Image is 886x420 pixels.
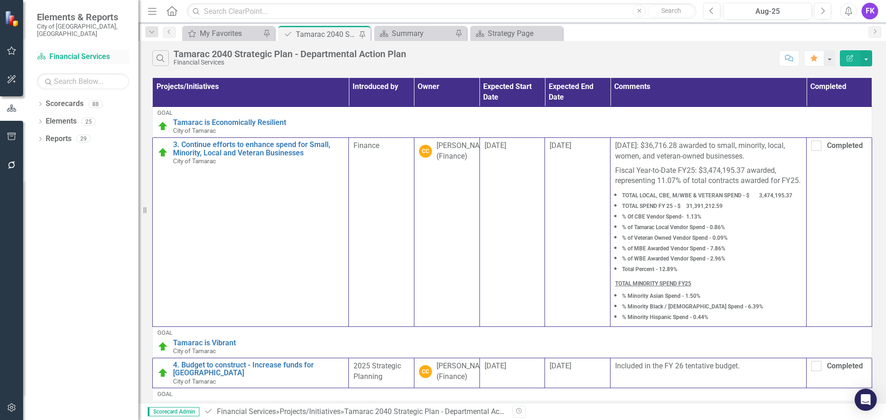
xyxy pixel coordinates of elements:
[46,134,72,144] a: Reports
[173,378,216,385] span: City of Tamarac
[157,391,867,397] div: Goal
[473,28,560,39] a: Strategy Page
[479,137,545,327] td: Double-Click to Edit
[173,157,216,165] span: City of Tamarac
[81,118,96,125] div: 25
[488,28,560,39] div: Strategy Page
[344,407,528,416] div: Tamarac 2040 Strategic Plan - Departmental Action Plan
[185,28,261,39] a: My Favorites
[280,407,341,416] a: Projects/Initiatives
[723,3,812,19] button: Aug-25
[46,116,77,127] a: Elements
[296,29,357,40] div: Tamarac 2040 Strategic Plan - Departmental Action Plan
[153,106,872,137] td: Double-Click to Edit Right Click for Context Menu
[173,141,344,157] a: 3. Continue efforts to enhance spend for Small, Minority, Local and Veteran Businesses
[173,347,216,355] span: City of Tamarac
[550,361,571,370] span: [DATE]
[622,293,700,299] span: % Minority Asian Spend - 1.50%
[349,137,414,327] td: Double-Click to Edit
[173,361,344,377] a: 4. Budget to construct - Increase funds for [GEOGRAPHIC_DATA]
[622,314,708,320] span: % Minority Hispanic Spend - 0.44%
[377,28,453,39] a: Summary
[37,52,129,62] a: Financial Services
[157,330,867,336] div: Goal
[622,303,763,310] span: % Minority Black / [DEMOGRAPHIC_DATA] Spend - 6.39%
[5,11,21,27] img: ClearPoint Strategy
[615,280,691,287] span: TOTAL MINORITY SPEND FY25
[157,341,168,352] img: In Progress
[726,6,808,17] div: Aug-25
[622,266,677,272] span: Total Percent - 12.89%
[545,137,611,327] td: Double-Click to Edit
[615,141,802,164] p: [DATE]: $36,716.28 awarded to small, minority, local, women, and veteran-owned businesses.
[419,365,432,378] div: CC
[153,327,872,358] td: Double-Click to Edit Right Click for Context Menu
[88,100,103,108] div: 88
[615,361,802,372] p: Included in the FY 26 tentative budget.
[622,203,723,209] span: TOTAL SPEND FY 25 - $ 31,391,212.59
[173,127,216,134] span: City of Tamarac
[174,49,406,59] div: Tamarac 2040 Strategic Plan - Departmental Action Plan
[437,361,492,382] div: [PERSON_NAME] (Finance)
[148,407,199,416] span: Scorecard Admin
[173,118,867,127] a: Tamarac is Economically Resilient
[414,137,479,327] td: Double-Click to Edit
[437,141,492,162] div: [PERSON_NAME] (Finance)
[173,400,867,408] a: Tamarac is Smart and Connected
[76,135,91,143] div: 29
[485,141,506,150] span: [DATE]
[157,147,168,158] img: In Progress
[37,73,129,89] input: Search Below...
[157,121,168,132] img: In Progress
[611,358,807,388] td: Double-Click to Edit
[648,5,694,18] button: Search
[545,358,611,388] td: Double-Click to Edit
[153,388,872,419] td: Double-Click to Edit Right Click for Context Menu
[862,3,878,19] button: FK
[187,3,696,19] input: Search ClearPoint...
[622,224,725,231] span: % of Tamarac Local Vendor Spend - 0.86%
[157,110,867,116] div: Goal
[419,145,432,158] div: CC
[615,164,802,189] p: Fiscal Year-to-Date FY25: $3,474,195.37 awarded, representing 11.07% of total contracts awarded f...
[353,141,379,150] span: Finance
[622,213,701,220] span: % Of CBE Vendor Spend- 1.13%
[37,23,129,38] small: City of [GEOGRAPHIC_DATA], [GEOGRAPHIC_DATA]
[622,192,792,199] span: TOTAL LOCAL, CBE, M/WBE & VETERAN SPEND - $ 3,474,195.37
[204,407,505,417] div: » »
[46,99,84,109] a: Scorecards
[485,361,506,370] span: [DATE]
[174,59,406,66] div: Financial Services
[855,389,877,411] div: Open Intercom Messenger
[217,407,276,416] a: Financial Services
[611,137,807,327] td: Double-Click to Edit
[173,339,867,347] a: Tamarac is Vibrant
[550,141,571,150] span: [DATE]
[392,28,453,39] div: Summary
[807,137,872,327] td: Double-Click to Edit
[37,12,129,23] span: Elements & Reports
[349,358,414,388] td: Double-Click to Edit
[661,7,681,14] span: Search
[200,28,261,39] div: My Favorites
[153,358,349,388] td: Double-Click to Edit Right Click for Context Menu
[479,358,545,388] td: Double-Click to Edit
[153,137,349,327] td: Double-Click to Edit Right Click for Context Menu
[157,367,168,379] img: In Progress
[353,361,401,381] span: 2025 Strategic Planning
[622,245,725,252] span: % of MBE Awarded Vendor Spend - 7.86%
[807,358,872,388] td: Double-Click to Edit
[622,235,728,241] span: % of Veteran Owned Vendor Spend - 0.09%
[622,255,725,262] span: % of WBE Awarded Vendor Spend - 2.96%
[414,358,479,388] td: Double-Click to Edit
